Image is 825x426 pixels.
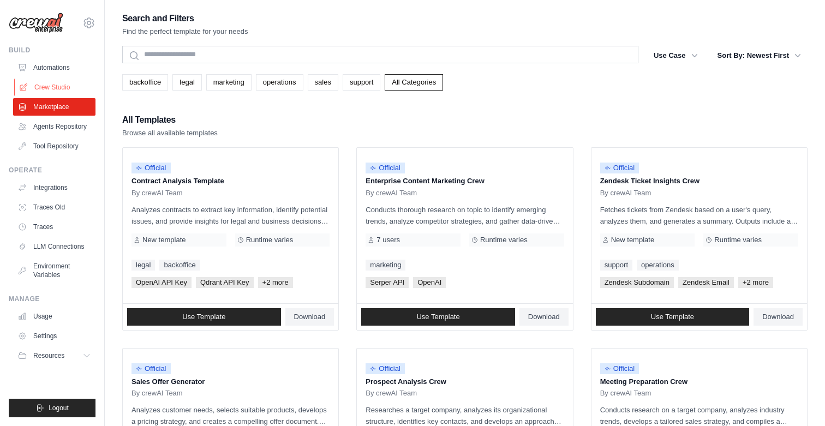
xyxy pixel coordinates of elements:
p: Contract Analysis Template [131,176,330,187]
span: Qdrant API Key [196,277,254,288]
a: Download [519,308,569,326]
span: By crewAI Team [366,389,417,398]
span: By crewAI Team [366,189,417,197]
a: Use Template [361,308,515,326]
span: Runtime varies [246,236,294,244]
p: Sales Offer Generator [131,376,330,387]
a: backoffice [122,74,168,91]
button: Sort By: Newest First [711,46,808,65]
a: Tool Repository [13,137,95,155]
a: marketing [366,260,405,271]
p: Find the perfect template for your needs [122,26,248,37]
a: support [600,260,632,271]
span: Logout [49,404,69,412]
a: Automations [13,59,95,76]
div: Build [9,46,95,55]
span: Official [131,363,171,374]
a: LLM Connections [13,238,95,255]
a: sales [308,74,338,91]
div: Manage [9,295,95,303]
a: Download [754,308,803,326]
div: Operate [9,166,95,175]
span: +2 more [738,277,773,288]
a: Marketplace [13,98,95,116]
a: Traces Old [13,199,95,216]
p: Browse all available templates [122,128,218,139]
a: marketing [206,74,252,91]
p: Analyzes contracts to extract key information, identify potential issues, and provide insights fo... [131,204,330,227]
span: Use Template [651,313,694,321]
span: By crewAI Team [131,189,183,197]
a: Traces [13,218,95,236]
span: Official [600,163,639,173]
img: Logo [9,13,63,33]
span: Zendesk Subdomain [600,277,674,288]
h2: All Templates [122,112,218,128]
p: Prospect Analysis Crew [366,376,564,387]
span: Official [366,363,405,374]
span: Use Template [416,313,459,321]
span: Official [600,363,639,374]
span: Runtime varies [480,236,528,244]
a: Environment Variables [13,257,95,284]
p: Zendesk Ticket Insights Crew [600,176,798,187]
button: Logout [9,399,95,417]
span: Official [131,163,171,173]
span: By crewAI Team [600,189,651,197]
span: Use Template [182,313,225,321]
span: By crewAI Team [600,389,651,398]
span: Serper API [366,277,409,288]
a: Crew Studio [14,79,97,96]
a: Use Template [127,308,281,326]
a: support [343,74,380,91]
span: OpenAI [413,277,446,288]
a: Agents Repository [13,118,95,135]
a: Use Template [596,308,750,326]
a: Usage [13,308,95,325]
p: Meeting Preparation Crew [600,376,798,387]
a: legal [131,260,155,271]
a: All Categories [385,74,443,91]
h2: Search and Filters [122,11,248,26]
span: +2 more [258,277,293,288]
span: Zendesk Email [678,277,734,288]
span: New template [142,236,186,244]
a: Integrations [13,179,95,196]
p: Enterprise Content Marketing Crew [366,176,564,187]
button: Resources [13,347,95,364]
span: Download [762,313,794,321]
span: By crewAI Team [131,389,183,398]
span: Runtime varies [714,236,762,244]
a: Settings [13,327,95,345]
button: Use Case [647,46,704,65]
span: Official [366,163,405,173]
a: legal [172,74,201,91]
span: Download [528,313,560,321]
a: operations [637,260,679,271]
a: backoffice [159,260,200,271]
span: Download [294,313,326,321]
a: Download [285,308,334,326]
p: Conducts thorough research on topic to identify emerging trends, analyze competitor strategies, a... [366,204,564,227]
span: Resources [33,351,64,360]
span: OpenAI API Key [131,277,192,288]
p: Fetches tickets from Zendesk based on a user's query, analyzes them, and generates a summary. Out... [600,204,798,227]
span: 7 users [376,236,400,244]
a: operations [256,74,303,91]
span: New template [611,236,654,244]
